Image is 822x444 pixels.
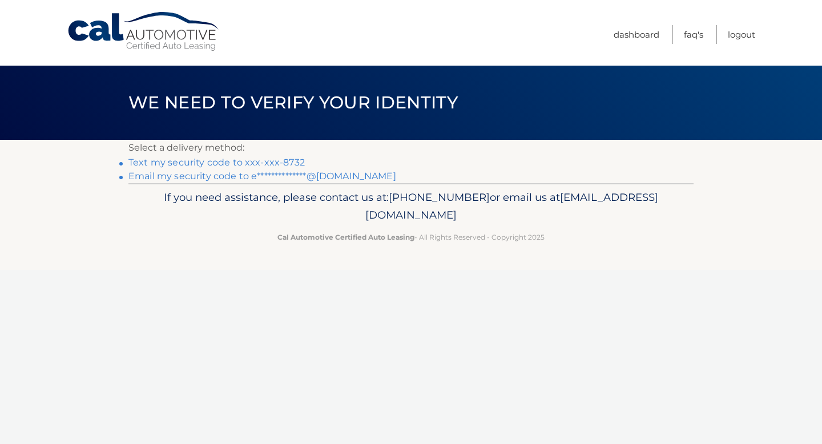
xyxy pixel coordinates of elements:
a: Logout [728,25,755,44]
a: Text my security code to xxx-xxx-8732 [128,157,305,168]
p: - All Rights Reserved - Copyright 2025 [136,231,686,243]
p: Select a delivery method: [128,140,694,156]
a: Dashboard [614,25,659,44]
strong: Cal Automotive Certified Auto Leasing [277,233,414,241]
span: We need to verify your identity [128,92,458,113]
span: [PHONE_NUMBER] [389,191,490,204]
a: FAQ's [684,25,703,44]
a: Cal Automotive [67,11,221,52]
p: If you need assistance, please contact us at: or email us at [136,188,686,225]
